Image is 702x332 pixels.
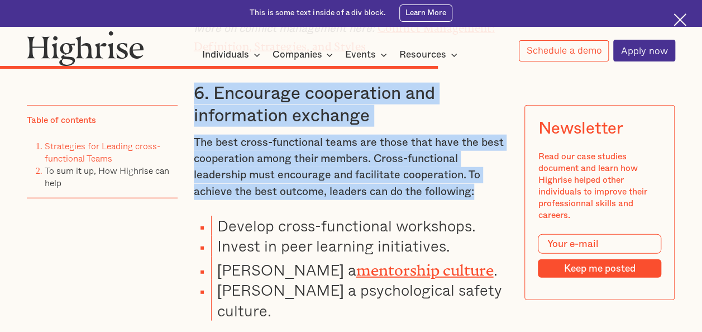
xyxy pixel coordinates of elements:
[399,4,452,21] a: Learn More
[538,234,661,278] form: Modal Form
[211,280,508,321] li: [PERSON_NAME] a psychological safety culture.
[538,234,661,254] input: Your e-mail
[45,164,169,189] a: To sum it up, How Highrise can help
[211,216,508,236] li: Develop cross-functional workshops.
[345,48,376,61] div: Events
[250,8,386,18] div: This is some text inside of a div block.
[272,48,322,61] div: Companies
[538,259,661,278] input: Keep me posted
[674,13,686,26] img: Cross icon
[356,262,493,271] a: mentorship culture
[202,48,264,61] div: Individuals
[519,40,609,61] a: Schedule a demo
[538,119,623,138] div: Newsletter
[211,236,508,256] li: Invest in peer learning initiatives.
[27,31,144,66] img: Highrise logo
[211,257,508,280] li: [PERSON_NAME] a .
[27,115,96,126] div: Table of contents
[202,48,249,61] div: Individuals
[399,48,446,61] div: Resources
[613,40,675,61] a: Apply now
[45,139,160,165] a: Strategies for Leading cross-functional Teams
[399,48,461,61] div: Resources
[345,48,390,61] div: Events
[538,151,661,221] div: Read our case studies document and learn how Highrise helped other individuals to improve their p...
[272,48,336,61] div: Companies
[194,83,509,126] h3: 6. Encourage cooperation and information exchange
[194,135,509,201] p: The best cross-functional teams are those that have the best cooperation among their members. Cro...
